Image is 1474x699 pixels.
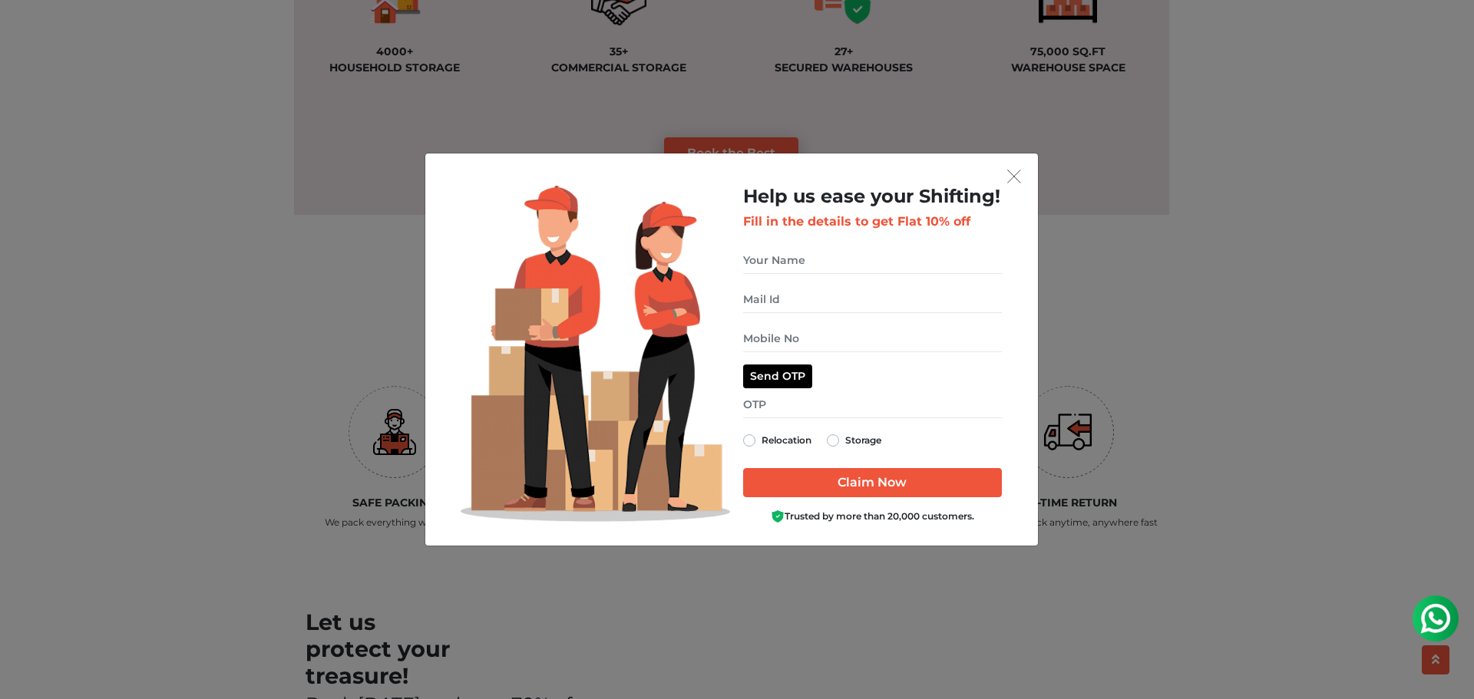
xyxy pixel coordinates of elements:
label: Storage [845,431,881,450]
input: Claim Now [743,468,1002,497]
input: OTP [743,391,1002,418]
h2: Help us ease your Shifting! [743,186,1002,208]
h3: Fill in the details to get Flat 10% off [743,214,1002,229]
img: Lead Welcome Image [461,186,731,522]
img: Boxigo Customer Shield [771,509,785,523]
img: whatsapp-icon.svg [15,15,46,46]
div: Trusted by more than 20,000 customers. [743,509,1002,524]
input: Your Name [743,247,1002,274]
img: exit [1007,170,1021,183]
input: Mail Id [743,286,1002,313]
input: Mobile No [743,325,1002,352]
button: Send OTP [743,364,812,388]
label: Relocation [762,431,811,450]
